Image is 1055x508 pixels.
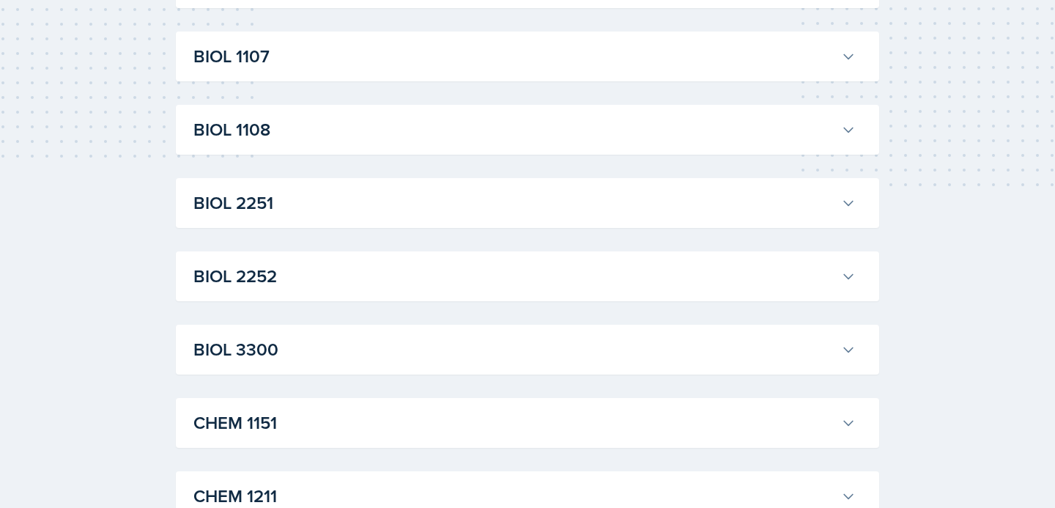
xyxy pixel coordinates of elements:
h3: BIOL 1108 [193,117,835,143]
h3: BIOL 1107 [193,43,835,70]
button: BIOL 1107 [190,40,859,73]
button: BIOL 1108 [190,114,859,146]
h3: CHEM 1151 [193,410,835,436]
h3: BIOL 2252 [193,263,835,290]
button: BIOL 3300 [190,334,859,366]
button: BIOL 2251 [190,187,859,219]
h3: BIOL 3300 [193,336,835,363]
button: CHEM 1151 [190,407,859,439]
button: BIOL 2252 [190,260,859,292]
h3: BIOL 2251 [193,190,835,216]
